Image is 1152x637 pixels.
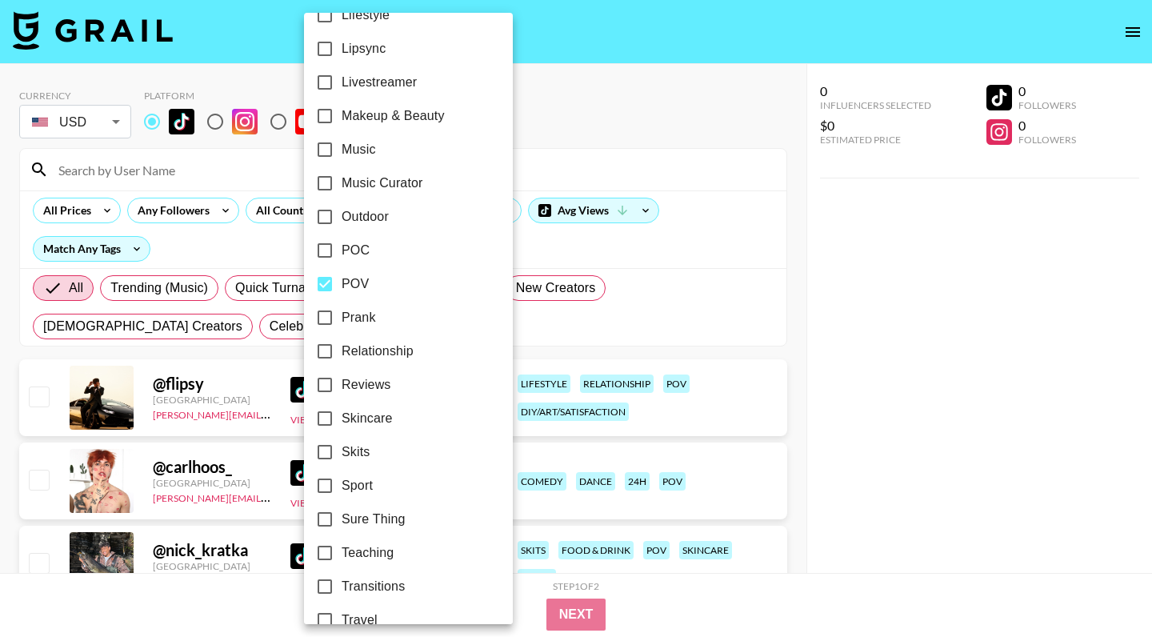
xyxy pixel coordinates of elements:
span: POV [342,274,369,294]
span: Sure Thing [342,510,405,529]
span: Sport [342,476,373,495]
span: Outdoor [342,207,389,226]
span: Skincare [342,409,392,428]
span: POC [342,241,370,260]
iframe: Drift Widget Chat Controller [1072,557,1133,618]
span: Skits [342,443,370,462]
span: Lifestyle [342,6,390,25]
span: Makeup & Beauty [342,106,445,126]
span: Teaching [342,543,394,563]
span: Reviews [342,375,391,395]
span: Livestreamer [342,73,417,92]
span: Lipsync [342,39,386,58]
span: Music Curator [342,174,423,193]
span: Music [342,140,376,159]
span: Transitions [342,577,405,596]
span: Prank [342,308,376,327]
span: Relationship [342,342,414,361]
span: Travel [342,611,378,630]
